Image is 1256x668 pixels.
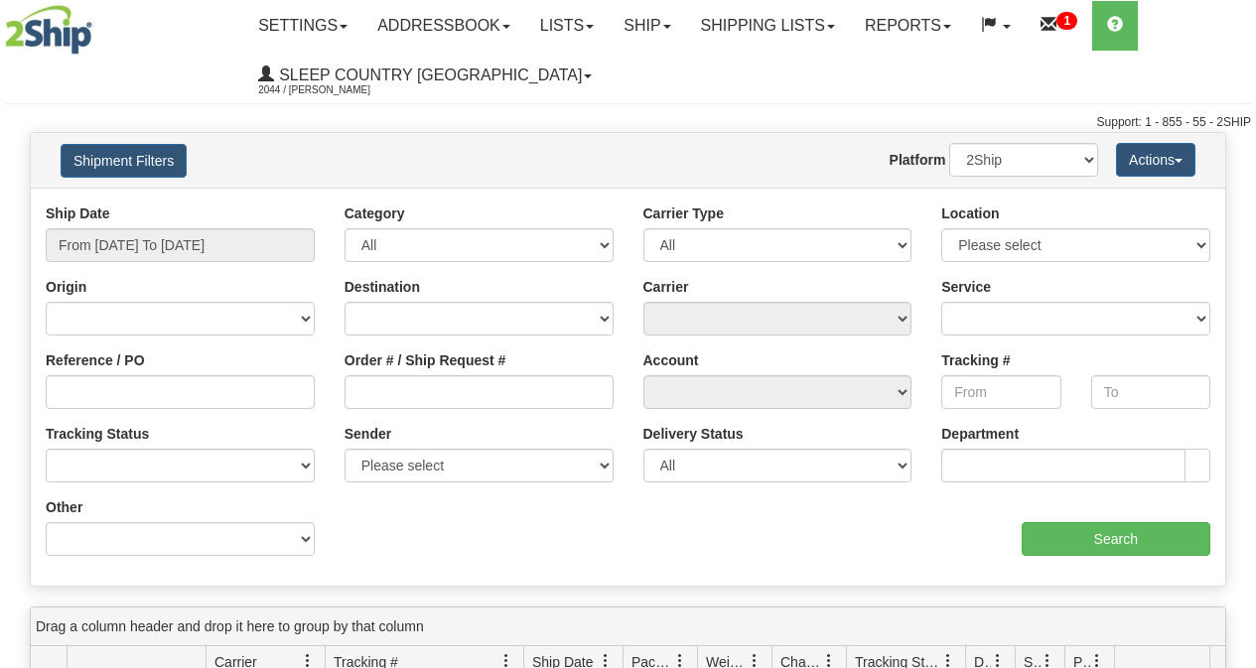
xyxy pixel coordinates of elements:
div: Support: 1 - 855 - 55 - 2SHIP [5,114,1251,131]
a: Settings [243,1,362,51]
label: Account [643,350,699,370]
a: Shipping lists [686,1,850,51]
button: Shipment Filters [61,144,187,178]
sup: 1 [1056,12,1077,30]
label: Ship Date [46,203,110,223]
label: Other [46,497,82,517]
input: Search [1022,522,1211,556]
a: Sleep Country [GEOGRAPHIC_DATA] 2044 / [PERSON_NAME] [243,51,607,100]
label: Department [941,424,1019,444]
a: 1 [1026,1,1092,51]
label: Carrier [643,277,689,297]
label: Destination [345,277,420,297]
label: Tracking Status [46,424,149,444]
label: Reference / PO [46,350,145,370]
span: Sleep Country [GEOGRAPHIC_DATA] [274,67,582,83]
a: Lists [525,1,609,51]
img: logo2044.jpg [5,5,92,55]
a: Addressbook [362,1,525,51]
label: Tracking # [941,350,1010,370]
input: To [1091,375,1210,409]
label: Service [941,277,991,297]
label: Order # / Ship Request # [345,350,506,370]
label: Sender [345,424,391,444]
label: Location [941,203,999,223]
label: Origin [46,277,86,297]
a: Reports [850,1,966,51]
label: Category [345,203,405,223]
span: 2044 / [PERSON_NAME] [258,80,407,100]
button: Actions [1116,143,1195,177]
label: Delivery Status [643,424,744,444]
a: Ship [609,1,685,51]
div: grid grouping header [31,607,1225,646]
label: Platform [890,150,946,170]
input: From [941,375,1060,409]
label: Carrier Type [643,203,724,223]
